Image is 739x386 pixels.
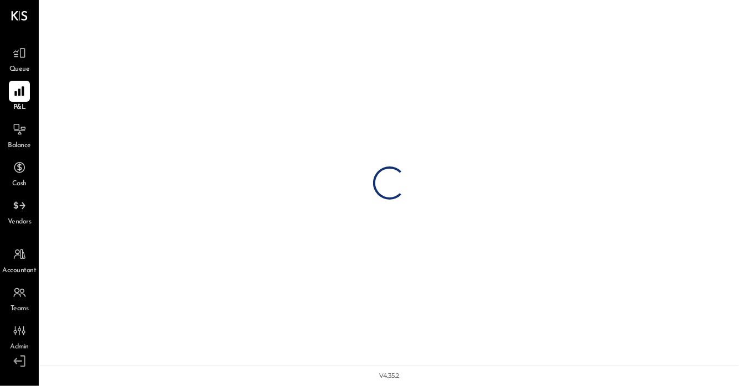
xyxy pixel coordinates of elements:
span: Teams [11,304,29,314]
a: Queue [1,43,38,75]
div: v 4.35.2 [380,372,400,380]
span: Cash [12,179,27,189]
a: Cash [1,157,38,189]
a: P&L [1,81,38,113]
a: Vendors [1,195,38,227]
span: Balance [8,141,31,151]
a: Admin [1,320,38,352]
span: Vendors [8,217,32,227]
span: Admin [10,342,29,352]
span: Accountant [3,266,37,276]
a: Accountant [1,244,38,276]
a: Teams [1,282,38,314]
a: Balance [1,119,38,151]
span: Queue [9,65,30,75]
span: P&L [13,103,26,113]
